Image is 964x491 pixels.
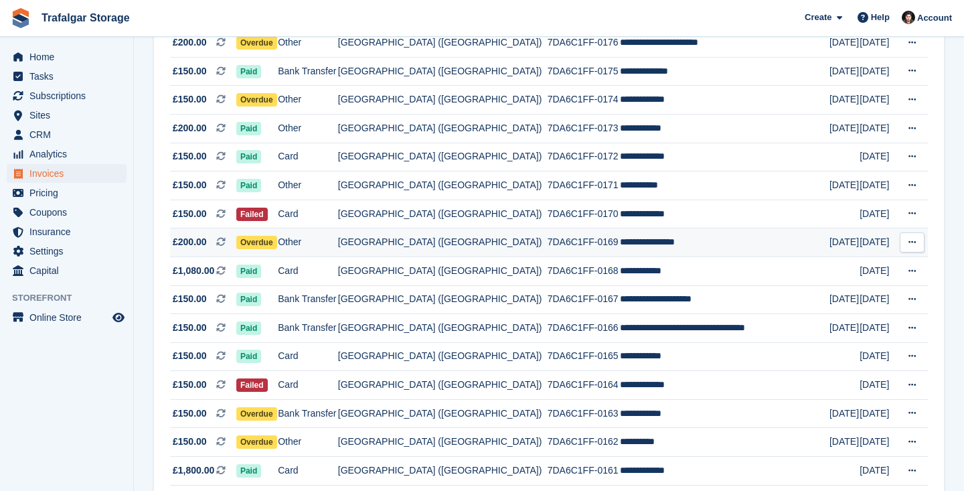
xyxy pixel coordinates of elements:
[236,265,261,278] span: Paid
[278,399,338,428] td: Bank Transfer
[548,428,621,457] td: 7DA6C1FF-0162
[860,399,899,428] td: [DATE]
[29,164,110,183] span: Invoices
[173,435,207,449] span: £150.00
[29,203,110,222] span: Coupons
[11,8,31,28] img: stora-icon-8386f47178a22dfd0bd8f6a31ec36ba5ce8667c1dd55bd0f319d3a0aa187defe.svg
[338,457,548,486] td: [GEOGRAPHIC_DATA] ([GEOGRAPHIC_DATA])
[278,371,338,400] td: Card
[548,86,621,115] td: 7DA6C1FF-0174
[829,285,860,314] td: [DATE]
[860,114,899,143] td: [DATE]
[829,114,860,143] td: [DATE]
[548,228,621,257] td: 7DA6C1FF-0169
[110,309,127,326] a: Preview store
[7,222,127,241] a: menu
[7,261,127,280] a: menu
[548,257,621,285] td: 7DA6C1FF-0168
[278,342,338,371] td: Card
[7,106,127,125] a: menu
[173,149,207,163] span: £150.00
[173,235,207,249] span: £200.00
[278,86,338,115] td: Other
[548,399,621,428] td: 7DA6C1FF-0163
[7,203,127,222] a: menu
[278,314,338,343] td: Bank Transfer
[173,321,207,335] span: £150.00
[902,11,915,24] img: Henry Summers
[338,228,548,257] td: [GEOGRAPHIC_DATA] ([GEOGRAPHIC_DATA])
[29,145,110,163] span: Analytics
[548,114,621,143] td: 7DA6C1FF-0173
[236,378,268,392] span: Failed
[548,371,621,400] td: 7DA6C1FF-0164
[173,121,207,135] span: £200.00
[338,285,548,314] td: [GEOGRAPHIC_DATA] ([GEOGRAPHIC_DATA])
[278,57,338,86] td: Bank Transfer
[548,285,621,314] td: 7DA6C1FF-0167
[860,86,899,115] td: [DATE]
[278,457,338,486] td: Card
[278,114,338,143] td: Other
[829,29,860,58] td: [DATE]
[7,67,127,86] a: menu
[860,29,899,58] td: [DATE]
[236,464,261,478] span: Paid
[278,428,338,457] td: Other
[860,257,899,285] td: [DATE]
[29,106,110,125] span: Sites
[338,371,548,400] td: [GEOGRAPHIC_DATA] ([GEOGRAPHIC_DATA])
[338,86,548,115] td: [GEOGRAPHIC_DATA] ([GEOGRAPHIC_DATA])
[548,314,621,343] td: 7DA6C1FF-0166
[278,200,338,228] td: Card
[7,184,127,202] a: menu
[173,207,207,221] span: £150.00
[829,228,860,257] td: [DATE]
[236,293,261,306] span: Paid
[860,200,899,228] td: [DATE]
[236,407,277,421] span: Overdue
[860,57,899,86] td: [DATE]
[829,314,860,343] td: [DATE]
[338,114,548,143] td: [GEOGRAPHIC_DATA] ([GEOGRAPHIC_DATA])
[7,86,127,105] a: menu
[338,57,548,86] td: [GEOGRAPHIC_DATA] ([GEOGRAPHIC_DATA])
[338,29,548,58] td: [GEOGRAPHIC_DATA] ([GEOGRAPHIC_DATA])
[236,179,261,192] span: Paid
[278,257,338,285] td: Card
[29,222,110,241] span: Insurance
[29,67,110,86] span: Tasks
[278,29,338,58] td: Other
[278,285,338,314] td: Bank Transfer
[29,261,110,280] span: Capital
[236,150,261,163] span: Paid
[29,184,110,202] span: Pricing
[871,11,890,24] span: Help
[7,145,127,163] a: menu
[29,242,110,261] span: Settings
[36,7,135,29] a: Trafalgar Storage
[338,200,548,228] td: [GEOGRAPHIC_DATA] ([GEOGRAPHIC_DATA])
[173,64,207,78] span: £150.00
[173,178,207,192] span: £150.00
[829,171,860,200] td: [DATE]
[173,92,207,107] span: £150.00
[278,143,338,171] td: Card
[236,435,277,449] span: Overdue
[338,399,548,428] td: [GEOGRAPHIC_DATA] ([GEOGRAPHIC_DATA])
[338,314,548,343] td: [GEOGRAPHIC_DATA] ([GEOGRAPHIC_DATA])
[173,378,207,392] span: £150.00
[236,93,277,107] span: Overdue
[236,350,261,363] span: Paid
[338,257,548,285] td: [GEOGRAPHIC_DATA] ([GEOGRAPHIC_DATA])
[173,464,214,478] span: £1,800.00
[860,371,899,400] td: [DATE]
[860,228,899,257] td: [DATE]
[917,11,952,25] span: Account
[236,36,277,50] span: Overdue
[236,236,277,249] span: Overdue
[236,122,261,135] span: Paid
[548,171,621,200] td: 7DA6C1FF-0171
[860,285,899,314] td: [DATE]
[805,11,831,24] span: Create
